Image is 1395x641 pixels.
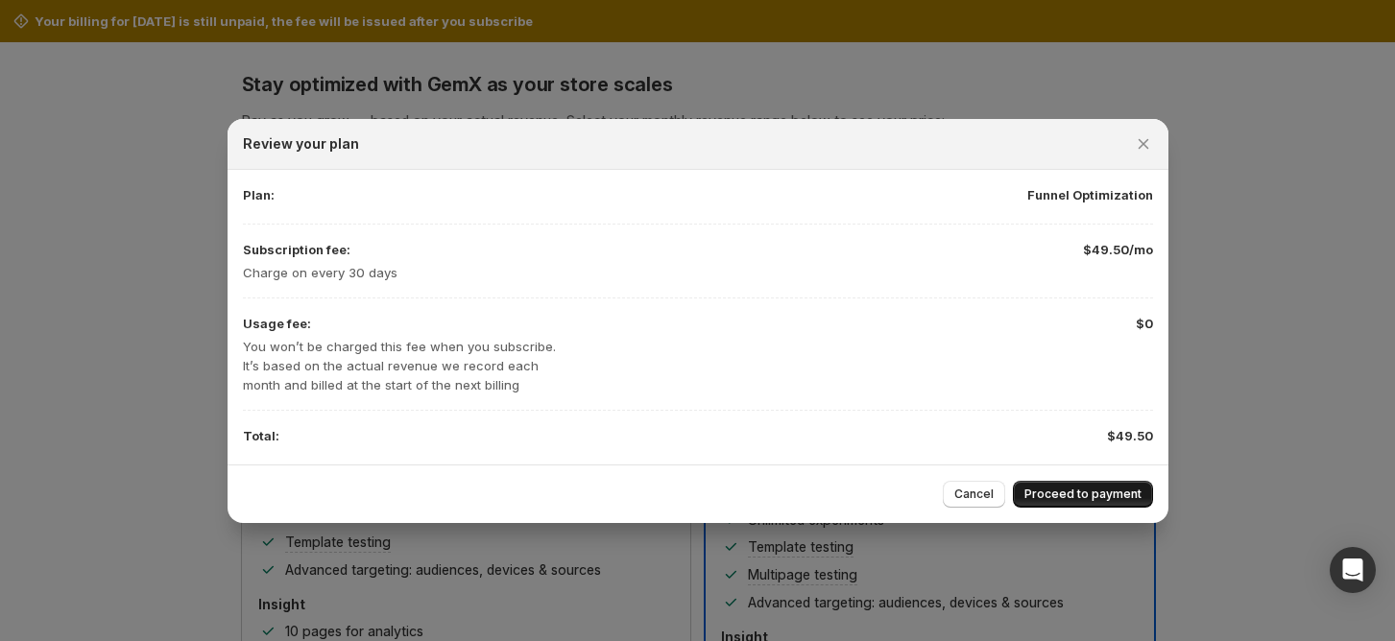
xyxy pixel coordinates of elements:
button: Cancel [943,481,1005,508]
span: Proceed to payment [1024,487,1142,502]
div: Open Intercom Messenger [1330,547,1376,593]
p: Funnel Optimization [1027,185,1153,204]
p: Plan: [243,185,275,204]
button: Proceed to payment [1013,481,1153,508]
p: Total: [243,426,279,445]
p: $0 [1136,314,1153,333]
p: $49.50/mo [1083,240,1153,259]
p: Subscription fee: [243,240,397,259]
button: Close [1130,131,1157,157]
p: You won’t be charged this fee when you subscribe. It’s based on the actual revenue we record each... [243,337,560,394]
h2: Review your plan [243,134,359,154]
span: Cancel [954,487,994,502]
p: Usage fee: [243,314,560,333]
p: Charge on every 30 days [243,263,397,282]
p: $49.50 [1107,426,1153,445]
